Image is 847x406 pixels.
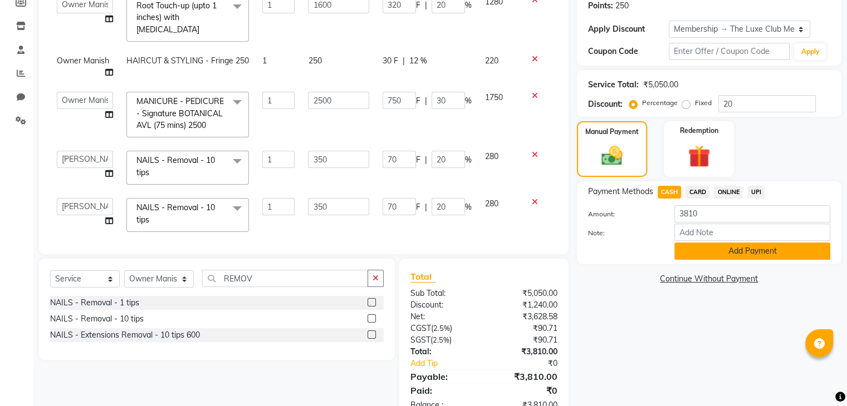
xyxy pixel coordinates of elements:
span: CARD [686,186,709,199]
span: Total [410,271,436,283]
a: x [199,24,204,34]
input: Search or Scan [202,270,368,287]
div: ₹1,240.00 [484,299,566,311]
div: Total: [402,346,484,358]
span: % [465,154,472,166]
div: ₹3,810.00 [484,346,566,358]
span: F [416,201,420,213]
button: Apply [794,43,826,60]
div: ₹5,050.00 [484,288,566,299]
img: _gift.svg [681,142,717,170]
span: CGST [410,323,431,333]
span: 250 [308,56,321,66]
a: Continue Without Payment [579,273,839,285]
span: 1 [262,56,267,66]
span: 280 [485,151,498,161]
a: x [206,120,211,130]
div: ₹0 [484,384,566,397]
span: F [416,154,420,166]
span: F [416,95,420,107]
div: ₹90.71 [484,323,566,334]
button: Add Payment [674,242,830,260]
div: ₹0 [497,358,565,369]
label: Fixed [695,98,712,108]
div: Apply Discount [588,23,669,35]
span: 2.5% [433,324,450,333]
span: HAIRCUT & STYLING - Fringe 250 [126,56,249,66]
span: 220 [485,56,498,66]
span: 1750 [485,92,503,102]
div: ₹90.71 [484,334,566,346]
span: UPI [747,186,765,199]
div: NAILS - Removal - 1 tips [50,297,139,309]
div: Net: [402,311,484,323]
div: ₹3,810.00 [484,370,566,383]
span: 280 [485,199,498,209]
span: | [425,154,427,166]
span: | [425,95,427,107]
div: NAILS - Removal - 10 tips [50,313,144,325]
span: SGST [410,335,430,345]
div: Discount: [588,98,623,110]
span: % [465,95,472,107]
div: Payable: [402,370,484,383]
label: Manual Payment [585,127,639,137]
div: ₹3,628.58 [484,311,566,323]
span: ONLINE [714,186,743,199]
input: Add Note [674,224,830,241]
span: % [465,201,472,213]
span: | [425,201,427,213]
a: x [149,167,154,177]
div: Service Total: [588,79,639,91]
div: NAILS - Extensions Removal - 10 tips 600 [50,329,200,341]
div: ( ) [402,334,484,346]
label: Redemption [680,126,718,136]
label: Amount: [580,209,666,219]
div: Coupon Code [588,46,669,57]
label: Note: [580,228,666,238]
span: Root Touch-up (upto 1 inches) with [MEDICAL_DATA] [136,1,217,34]
span: NAILS - Removal - 10 tips [136,155,215,177]
input: Amount [674,205,830,222]
span: MANICURE - PEDICURE - Signature BOTANICAL AVL (75 mins) 2500 [136,96,224,130]
label: Percentage [642,98,678,108]
div: Sub Total: [402,288,484,299]
div: ( ) [402,323,484,334]
span: | [403,55,405,67]
span: 2.5% [433,335,449,344]
div: Discount: [402,299,484,311]
a: Add Tip [402,358,497,369]
a: x [149,215,154,225]
span: Owner Manish [57,56,109,66]
span: Payment Methods [588,186,653,197]
span: 30 F [383,55,398,67]
img: _cash.svg [595,143,629,168]
span: NAILS - Removal - 10 tips [136,202,215,224]
span: 12 % [409,55,427,67]
div: Paid: [402,384,484,397]
span: CASH [658,186,682,199]
input: Enter Offer / Coupon Code [669,43,790,60]
div: ₹5,050.00 [643,79,678,91]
